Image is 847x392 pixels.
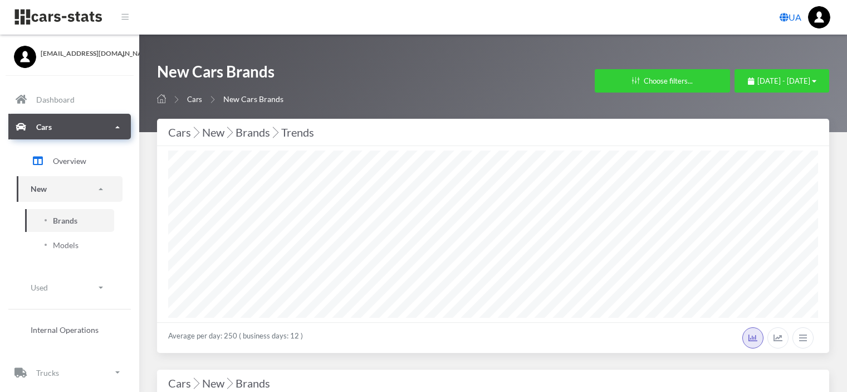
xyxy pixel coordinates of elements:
button: Choose filters... [595,69,730,93]
a: Trucks [8,360,131,385]
div: Cars New Brands Trends [168,123,818,141]
a: Cars [187,95,202,104]
span: Models [53,239,79,251]
span: New Cars Brands [223,94,283,104]
h1: New Cars Brands [157,61,283,88]
a: Used [17,275,123,300]
a: Overview [17,147,123,175]
a: [EMAIL_ADDRESS][DOMAIN_NAME] [14,46,125,59]
span: [DATE] - [DATE] [757,76,810,85]
a: Internal Operations [17,318,123,341]
div: Average per day: 250 ( business days: 12 ) [157,322,829,353]
span: Internal Operations [31,324,99,336]
a: Cars [8,114,131,140]
img: navbar brand [14,8,103,26]
img: ... [808,6,830,28]
a: Models [25,234,114,257]
p: Used [31,280,48,294]
span: [EMAIL_ADDRESS][DOMAIN_NAME] [41,49,125,59]
a: Brands [25,209,114,232]
button: [DATE] - [DATE] [735,69,829,93]
p: Dashboard [36,93,75,107]
a: Dashboard [8,87,131,113]
a: UA [775,6,806,28]
span: Overview [53,155,86,167]
a: New [17,177,123,202]
p: Trucks [36,366,59,380]
p: New [31,182,47,196]
h4: Cars New Brands [168,374,818,392]
span: Brands [53,215,77,226]
p: Cars [36,120,52,134]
